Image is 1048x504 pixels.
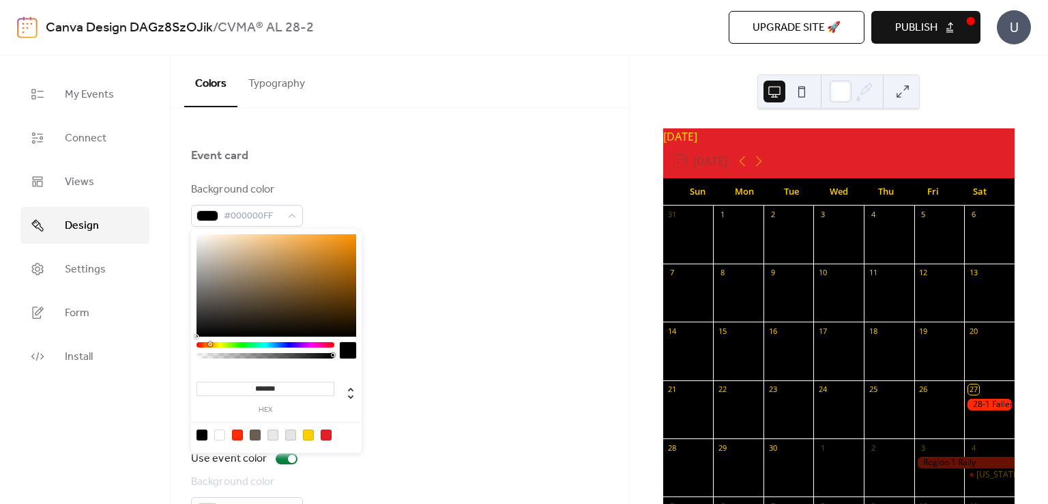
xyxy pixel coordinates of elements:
[768,326,778,336] div: 16
[815,178,862,206] div: Wed
[968,326,978,336] div: 20
[997,10,1031,44] div: U
[667,443,678,453] div: 28
[721,178,768,206] div: Mon
[717,384,727,395] div: 22
[191,474,300,490] div: Background color
[768,178,815,206] div: Tue
[968,443,978,453] div: 4
[968,268,978,278] div: 13
[918,443,929,453] div: 3
[20,294,149,331] a: Form
[817,326,828,336] div: 17
[20,163,149,200] a: Views
[729,11,864,44] button: Upgrade site 🚀
[65,349,93,365] span: Install
[717,326,727,336] div: 15
[868,443,878,453] div: 2
[964,399,1015,410] div: 28-1 Fallen Hero’s Poker Run
[918,268,929,278] div: 12
[303,430,314,440] div: rgb(255, 207, 3)
[17,16,38,38] img: logo
[214,430,225,440] div: rgb(255, 255, 255)
[65,218,99,234] span: Design
[20,207,149,244] a: Design
[65,87,114,103] span: My Events
[918,326,929,336] div: 19
[667,210,678,220] div: 31
[667,268,678,278] div: 7
[20,251,149,288] a: Settings
[768,384,778,395] div: 23
[250,430,261,440] div: rgb(106, 93, 83)
[914,457,1015,468] div: Region 1 Rally
[817,384,828,395] div: 24
[285,430,296,440] div: rgb(230, 228, 226)
[196,430,207,440] div: rgb(0, 0, 0)
[667,384,678,395] div: 21
[20,76,149,113] a: My Events
[663,128,1015,145] div: [DATE]
[65,130,106,147] span: Connect
[918,384,929,395] div: 26
[768,443,778,453] div: 30
[184,55,237,107] button: Colors
[674,178,721,206] div: Sun
[191,182,300,198] div: Background color
[20,120,149,156] a: Connect
[321,430,332,440] div: rgb(225, 32, 39)
[768,210,778,220] div: 2
[964,469,1015,481] div: Alabama Veterans Museum Coffee Call
[957,178,1004,206] div: Sat
[817,268,828,278] div: 10
[862,178,909,206] div: Thu
[224,208,281,225] span: #000000FF
[717,443,727,453] div: 29
[218,15,314,41] b: CVMA® AL 28-2
[868,268,878,278] div: 11
[817,443,828,453] div: 1
[46,15,213,41] a: Canva Design DAGz8SzOJik
[868,210,878,220] div: 4
[968,384,978,395] div: 27
[717,268,727,278] div: 8
[191,451,267,467] div: Use event color
[895,20,937,36] span: Publish
[65,174,94,191] span: Views
[65,262,106,278] span: Settings
[768,268,778,278] div: 9
[267,430,278,440] div: rgb(234, 232, 230)
[213,15,218,41] b: /
[717,210,727,220] div: 1
[232,430,243,440] div: rgb(255, 43, 6)
[237,55,316,106] button: Typography
[909,178,957,206] div: Fri
[871,11,980,44] button: Publish
[868,326,878,336] div: 18
[191,148,248,164] div: Event card
[667,326,678,336] div: 14
[968,210,978,220] div: 6
[196,406,334,414] label: hex
[918,210,929,220] div: 5
[20,338,149,375] a: Install
[817,210,828,220] div: 3
[65,305,89,322] span: Form
[868,384,878,395] div: 25
[753,20,841,36] span: Upgrade site 🚀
